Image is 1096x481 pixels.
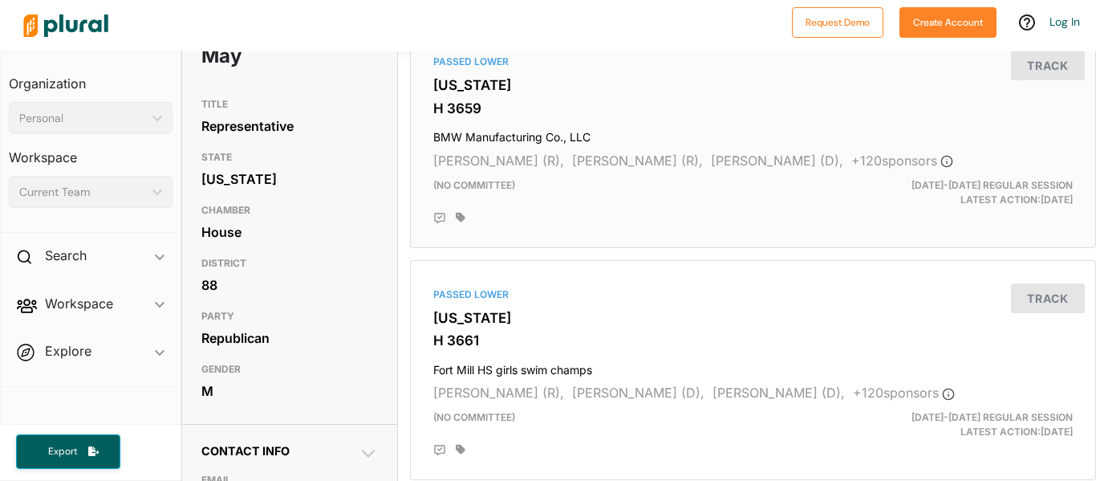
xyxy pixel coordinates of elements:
div: Latest Action: [DATE] [863,410,1085,439]
span: [PERSON_NAME] (R), [433,385,564,401]
h3: Workspace [9,134,173,169]
span: [DATE]-[DATE] Regular Session [911,179,1073,191]
button: Request Demo [792,7,883,38]
div: [US_STATE] [201,167,378,191]
div: Republican [201,326,378,350]
h3: DISTRICT [201,254,378,273]
div: Passed Lower [433,55,1073,69]
button: Create Account [899,7,997,38]
h3: TITLE [201,95,378,114]
span: Contact Info [201,444,290,458]
div: House [201,220,378,244]
div: (no committee) [421,410,863,439]
a: Request Demo [792,13,883,30]
h3: PARTY [201,307,378,326]
div: Add tags [456,212,465,223]
button: Export [16,434,120,469]
h3: STATE [201,148,378,167]
h3: H 3659 [433,100,1073,116]
div: (no committee) [421,178,863,207]
h4: Fort Mill HS girls swim champs [433,356,1073,377]
div: Current Team [19,184,146,201]
h3: H 3661 [433,332,1073,349]
span: [PERSON_NAME] (D), [572,385,704,401]
span: [PERSON_NAME] (R), [433,153,564,169]
span: + 120 sponsor s [853,385,955,401]
span: [DATE]-[DATE] Regular Session [911,411,1073,423]
h3: [US_STATE] [433,77,1073,93]
a: Create Account [899,13,997,30]
button: Track [1011,51,1085,80]
span: [PERSON_NAME] (R), [572,153,703,169]
h4: BMW Manufacturing Co., LLC [433,123,1073,145]
div: Add tags [456,444,465,455]
h2: Search [45,247,87,264]
div: Personal [19,110,146,127]
h3: [US_STATE] [433,310,1073,326]
button: Track [1011,283,1085,313]
div: 88 [201,273,378,297]
div: Add Position Statement [433,212,446,225]
div: Add Position Statement [433,444,446,457]
span: Export [37,445,88,459]
h3: Organization [9,60,173,96]
span: + 120 sponsor s [851,153,953,169]
h3: CHAMBER [201,201,378,220]
div: Latest Action: [DATE] [863,178,1085,207]
a: Log In [1049,14,1080,29]
div: Passed Lower [433,287,1073,302]
h3: GENDER [201,360,378,379]
div: M [201,379,378,403]
div: Representative [201,114,378,138]
span: [PERSON_NAME] (D), [711,153,843,169]
span: [PERSON_NAME] (D), [712,385,845,401]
